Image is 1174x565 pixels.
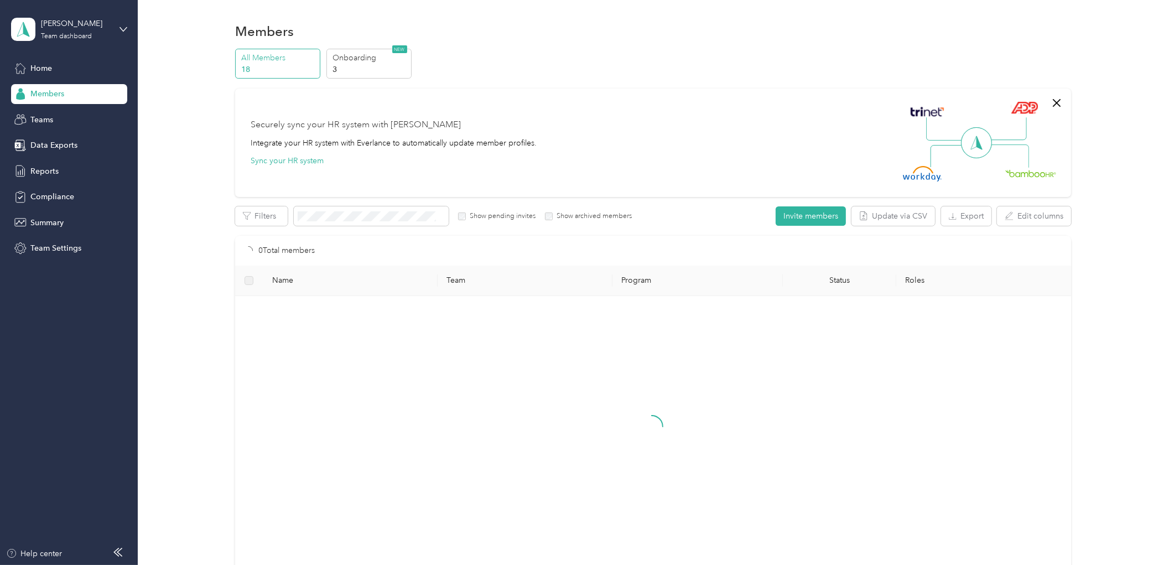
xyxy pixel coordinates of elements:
th: Roles [896,266,1071,296]
p: Onboarding [333,52,408,64]
span: Team Settings [30,242,81,254]
span: Compliance [30,191,74,203]
th: Status [783,266,896,296]
button: Update via CSV [851,206,935,226]
img: BambooHR [1005,169,1056,177]
div: Securely sync your HR system with [PERSON_NAME] [251,118,461,132]
img: ADP [1011,101,1038,114]
div: [PERSON_NAME] [41,18,110,29]
img: Line Left Up [926,117,965,141]
p: 3 [333,64,408,75]
button: Export [941,206,991,226]
button: Sync your HR system [251,155,324,167]
div: Team dashboard [41,33,92,40]
label: Show pending invites [466,211,536,221]
img: Trinet [908,104,947,120]
span: Summary [30,217,64,229]
button: Help center [6,548,63,559]
img: Line Left Down [930,144,969,167]
th: Program [612,266,783,296]
button: Invite members [776,206,846,226]
img: Line Right Down [990,144,1029,168]
h1: Members [235,25,294,37]
img: Workday [903,166,942,182]
label: Show archived members [553,211,632,221]
p: All Members [242,52,317,64]
span: NEW [392,45,407,53]
p: 18 [242,64,317,75]
th: Name [263,266,438,296]
p: 0 Total members [259,245,315,257]
span: Data Exports [30,139,77,151]
span: Reports [30,165,59,177]
span: Teams [30,114,53,126]
span: Home [30,63,52,74]
th: Team [438,266,612,296]
span: Members [30,88,64,100]
button: Edit columns [997,206,1071,226]
button: Filters [235,206,288,226]
iframe: Everlance-gr Chat Button Frame [1112,503,1174,565]
div: Integrate your HR system with Everlance to automatically update member profiles. [251,137,537,149]
img: Line Right Up [988,117,1027,141]
span: Name [272,276,429,285]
